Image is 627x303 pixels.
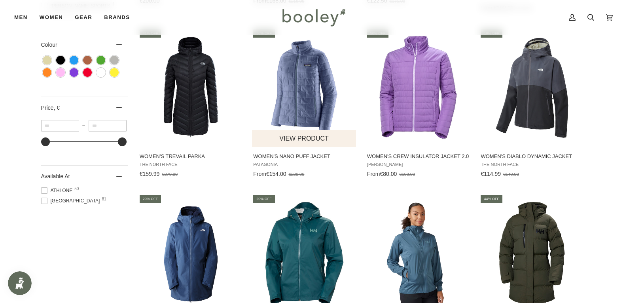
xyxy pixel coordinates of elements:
img: Booley [279,6,348,29]
span: [PERSON_NAME] [367,162,470,167]
input: Minimum value [41,120,79,131]
a: Women's Crew Insulator Jacket 2.0 [366,28,471,180]
span: Available At [41,173,70,179]
img: Patagonia Women's Nano Puff Jacket Current Blue - Booley Galway [252,35,357,140]
span: Colour: White [97,68,105,77]
div: 44% off [481,195,502,203]
input: Maximum value [89,120,127,131]
span: Gear [75,13,92,21]
span: Colour: Blue [70,56,78,65]
span: Women [40,13,63,21]
img: Women's Trevail Parka TNF Black - Booley Galway [138,35,243,140]
span: [GEOGRAPHIC_DATA] [41,197,102,204]
span: €270.00 [162,172,178,177]
span: Brands [104,13,130,21]
span: Colour: Pink [56,68,65,77]
span: Women's Trevail Parka [140,153,242,160]
img: Helly Hansen Women's Crew Insulator Jacket 2.0 Electric Purple - Booley Galway [366,35,471,140]
span: Women's Diablo Dynamic Jacket [481,153,583,160]
span: Colour: Green [97,56,105,65]
div: 20% off [140,195,161,203]
span: Colour: Grey [110,56,119,65]
span: The North Face [140,162,242,167]
span: From [253,171,266,177]
span: 81 [102,197,106,201]
span: Colour: Purple [70,68,78,77]
button: View product [252,130,356,147]
a: Women's Nano Puff Jacket [252,28,357,180]
span: 50 [74,187,79,191]
div: 20% off [253,195,275,203]
span: €80.00 [380,171,397,177]
span: Colour: Brown [83,56,92,65]
span: Colour: Red [83,68,92,77]
span: From [367,171,380,177]
span: €159.99 [140,171,160,177]
span: The North Face [481,162,583,167]
span: Colour: Beige [43,56,51,65]
span: Women's Nano Puff Jacket [253,153,356,160]
span: Colour: Black [56,56,65,65]
iframe: Button to open loyalty program pop-up [8,271,32,295]
span: Colour: Orange [43,68,51,77]
span: , € [53,105,60,111]
span: Colour: Yellow [110,68,119,77]
a: Women's Trevail Parka [138,28,243,180]
span: Colour [41,42,63,48]
span: – [79,123,89,128]
span: €140.00 [503,172,519,177]
span: €154.00 [266,171,286,177]
span: Men [14,13,28,21]
a: Women's Diablo Dynamic Jacket [479,28,584,180]
span: Athlone [41,187,75,194]
span: €220.00 [289,172,305,177]
span: €114.99 [481,171,501,177]
span: Price [41,105,60,111]
img: The North Face Women's Diablo Dynamic Jacket Vanadis Grey / Asphalt Grey - Booley Galway [479,35,584,140]
span: Women's Crew Insulator Jacket 2.0 [367,153,470,160]
span: €160.00 [399,172,415,177]
span: Patagonia [253,162,356,167]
